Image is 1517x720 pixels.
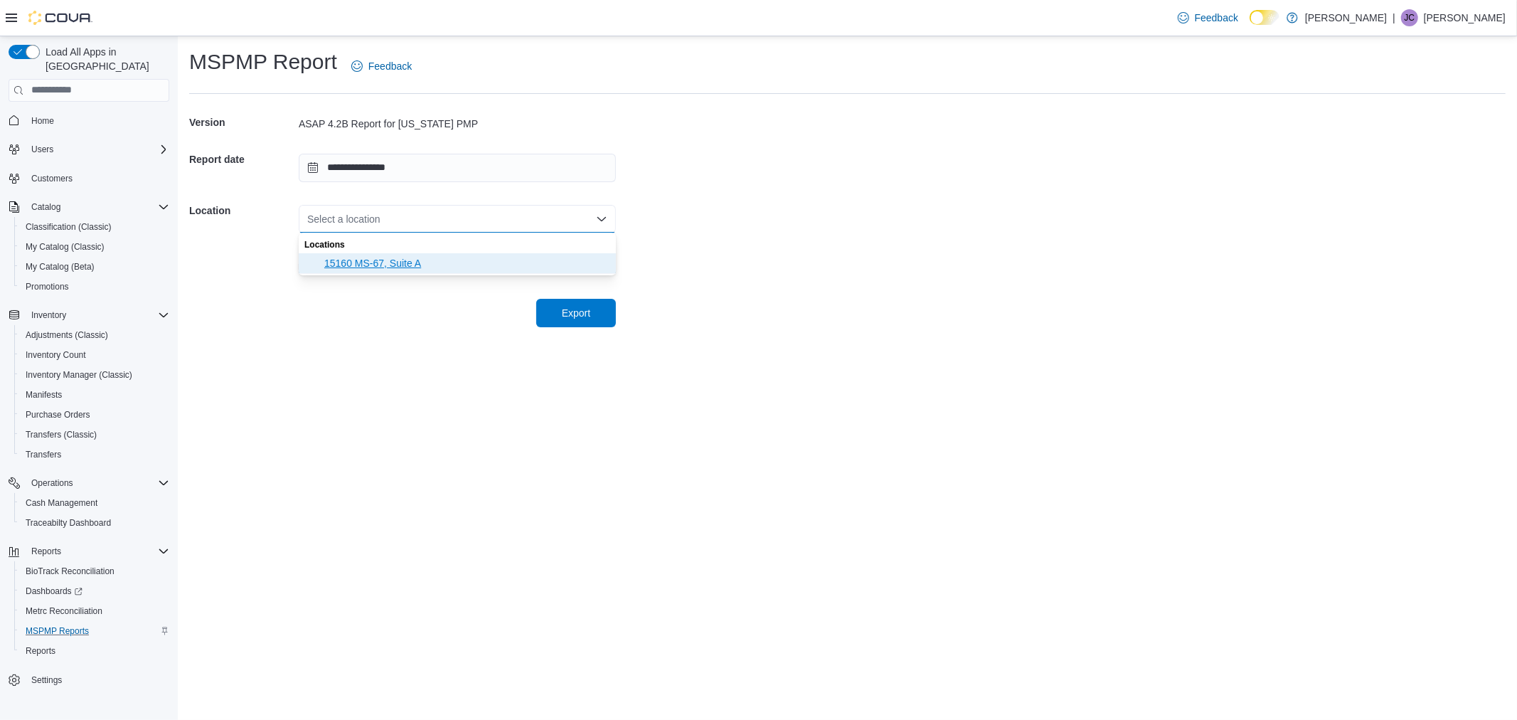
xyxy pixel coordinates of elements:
a: MSPMP Reports [20,623,95,640]
span: Operations [26,475,169,492]
img: Cova [28,11,92,25]
span: MSPMP Reports [26,625,89,637]
a: Purchase Orders [20,406,96,423]
span: Home [26,112,169,129]
h5: Location [189,196,296,225]
span: Metrc Reconciliation [26,605,102,617]
button: Inventory Count [14,345,175,365]
span: BioTrack Reconciliation [26,566,115,577]
button: Inventory [26,307,72,324]
div: ASAP 4.2B Report for [US_STATE] PMP [299,117,616,131]
button: Operations [26,475,79,492]
button: Metrc Reconciliation [14,601,175,621]
button: Close list of options [596,213,607,225]
span: Inventory [26,307,169,324]
span: Classification (Classic) [26,221,112,233]
a: Dashboards [14,581,175,601]
button: Export [536,299,616,327]
input: Press the down key to open a popover containing a calendar. [299,154,616,182]
span: Traceabilty Dashboard [20,514,169,531]
button: Transfers (Classic) [14,425,175,445]
a: Home [26,112,60,129]
button: Inventory Manager (Classic) [14,365,175,385]
span: Inventory [31,309,66,321]
input: Dark Mode [1250,10,1279,25]
a: BioTrack Reconciliation [20,563,120,580]
span: 15160 MS-67, Suite A [324,256,607,270]
button: Transfers [14,445,175,465]
span: MSPMP Reports [20,623,169,640]
h5: Version [189,108,296,137]
span: My Catalog (Classic) [26,241,105,253]
button: Home [3,110,175,131]
span: Adjustments (Classic) [26,329,108,341]
a: My Catalog (Classic) [20,238,110,255]
input: Accessible screen reader label [307,211,309,228]
h1: MSPMP Report [189,48,337,76]
button: Users [26,141,59,158]
a: My Catalog (Beta) [20,258,100,275]
span: Reports [26,543,169,560]
span: My Catalog (Beta) [20,258,169,275]
div: Locations [299,233,616,253]
button: Purchase Orders [14,405,175,425]
span: Customers [31,173,73,184]
span: Transfers [20,446,169,463]
a: Inventory Count [20,346,92,364]
span: JC [1405,9,1415,26]
a: Customers [26,170,78,187]
button: Traceabilty Dashboard [14,513,175,533]
button: Adjustments (Classic) [14,325,175,345]
span: Home [31,115,54,127]
a: Cash Management [20,494,103,512]
span: Cash Management [20,494,169,512]
button: Cash Management [14,493,175,513]
a: Traceabilty Dashboard [20,514,117,531]
span: Catalog [31,201,60,213]
span: Traceabilty Dashboard [26,517,111,529]
a: Settings [26,672,68,689]
span: Settings [26,671,169,689]
span: Load All Apps in [GEOGRAPHIC_DATA] [40,45,169,73]
button: Customers [3,168,175,189]
p: [PERSON_NAME] [1305,9,1387,26]
span: Dashboards [26,586,82,597]
button: Reports [26,543,67,560]
span: Promotions [20,278,169,295]
button: Reports [14,641,175,661]
div: Justin Crosby [1401,9,1418,26]
button: Reports [3,541,175,561]
button: Settings [3,669,175,690]
a: Classification (Classic) [20,218,117,235]
button: My Catalog (Beta) [14,257,175,277]
span: Inventory Manager (Classic) [20,366,169,383]
a: Metrc Reconciliation [20,603,108,620]
button: Catalog [26,198,66,216]
a: Transfers [20,446,67,463]
div: Choose from the following options [299,233,616,274]
p: [PERSON_NAME] [1424,9,1506,26]
a: Manifests [20,386,68,403]
span: Purchase Orders [20,406,169,423]
a: Reports [20,642,61,660]
button: Classification (Classic) [14,217,175,237]
button: 15160 MS-67, Suite A [299,253,616,274]
span: My Catalog (Classic) [20,238,169,255]
span: Adjustments (Classic) [20,327,169,344]
span: Reports [26,645,55,657]
span: Inventory Count [26,349,86,361]
span: Manifests [20,386,169,403]
button: Catalog [3,197,175,217]
span: Transfers (Classic) [26,429,97,440]
span: Transfers [26,449,61,460]
span: Cash Management [26,497,97,509]
span: Manifests [26,389,62,401]
a: Promotions [20,278,75,295]
span: Users [31,144,53,155]
span: Inventory Manager (Classic) [26,369,132,381]
span: Purchase Orders [26,409,90,420]
span: Catalog [26,198,169,216]
span: BioTrack Reconciliation [20,563,169,580]
a: Adjustments (Classic) [20,327,114,344]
